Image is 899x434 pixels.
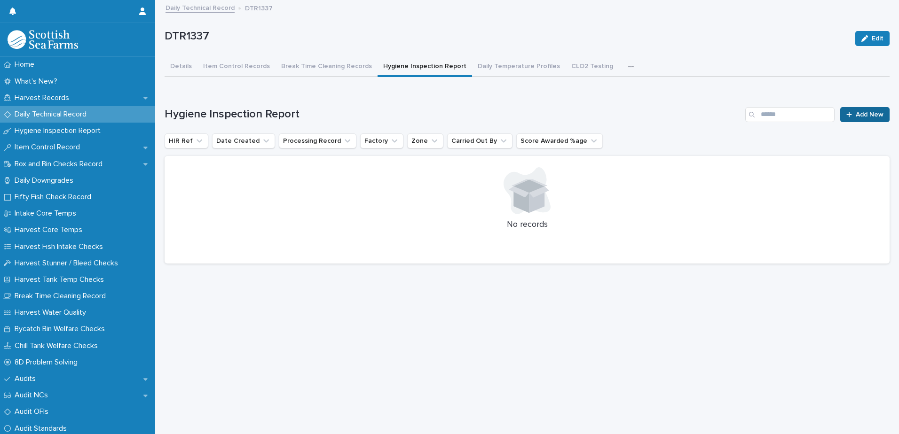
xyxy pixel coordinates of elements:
[11,275,111,284] p: Harvest Tank Temp Checks
[197,57,276,77] button: Item Control Records
[11,341,105,350] p: Chill Tank Welfare Checks
[11,176,81,185] p: Daily Downgrades
[872,35,883,42] span: Edit
[11,193,99,201] p: Fifty Fish Check Record
[11,391,55,400] p: Audit NCs
[276,57,378,77] button: Break Time Cleaning Records
[11,358,85,367] p: 8D Problem Solving
[11,407,56,416] p: Audit OFIs
[516,133,603,148] button: Score Awarded %age
[855,31,890,46] button: Edit
[11,60,42,69] p: Home
[176,220,878,230] p: No records
[8,30,78,49] img: mMrefqRFQpe26GRNOUkG
[11,160,110,169] p: Box and Bin Checks Record
[11,143,87,152] p: Item Control Record
[472,57,566,77] button: Daily Temperature Profiles
[11,93,77,102] p: Harvest Records
[840,107,890,122] a: Add New
[165,57,197,77] button: Details
[11,424,74,433] p: Audit Standards
[856,111,883,118] span: Add New
[165,108,741,121] h1: Hygiene Inspection Report
[11,77,65,86] p: What's New?
[360,133,403,148] button: Factory
[165,30,848,43] p: DTR1337
[11,209,84,218] p: Intake Core Temps
[11,325,112,333] p: Bycatch Bin Welfare Checks
[245,2,273,13] p: DTR1337
[212,133,275,148] button: Date Created
[165,133,208,148] button: HIR Ref
[11,225,90,234] p: Harvest Core Temps
[447,133,513,148] button: Carried Out By
[11,110,94,119] p: Daily Technical Record
[166,2,235,13] a: Daily Technical Record
[11,242,110,251] p: Harvest Fish Intake Checks
[11,126,108,135] p: Hygiene Inspection Report
[566,57,619,77] button: CLO2 Testing
[407,133,443,148] button: Zone
[11,308,94,317] p: Harvest Water Quality
[11,292,113,301] p: Break Time Cleaning Record
[11,374,43,383] p: Audits
[378,57,472,77] button: Hygiene Inspection Report
[279,133,356,148] button: Processing Record
[745,107,835,122] input: Search
[11,259,126,268] p: Harvest Stunner / Bleed Checks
